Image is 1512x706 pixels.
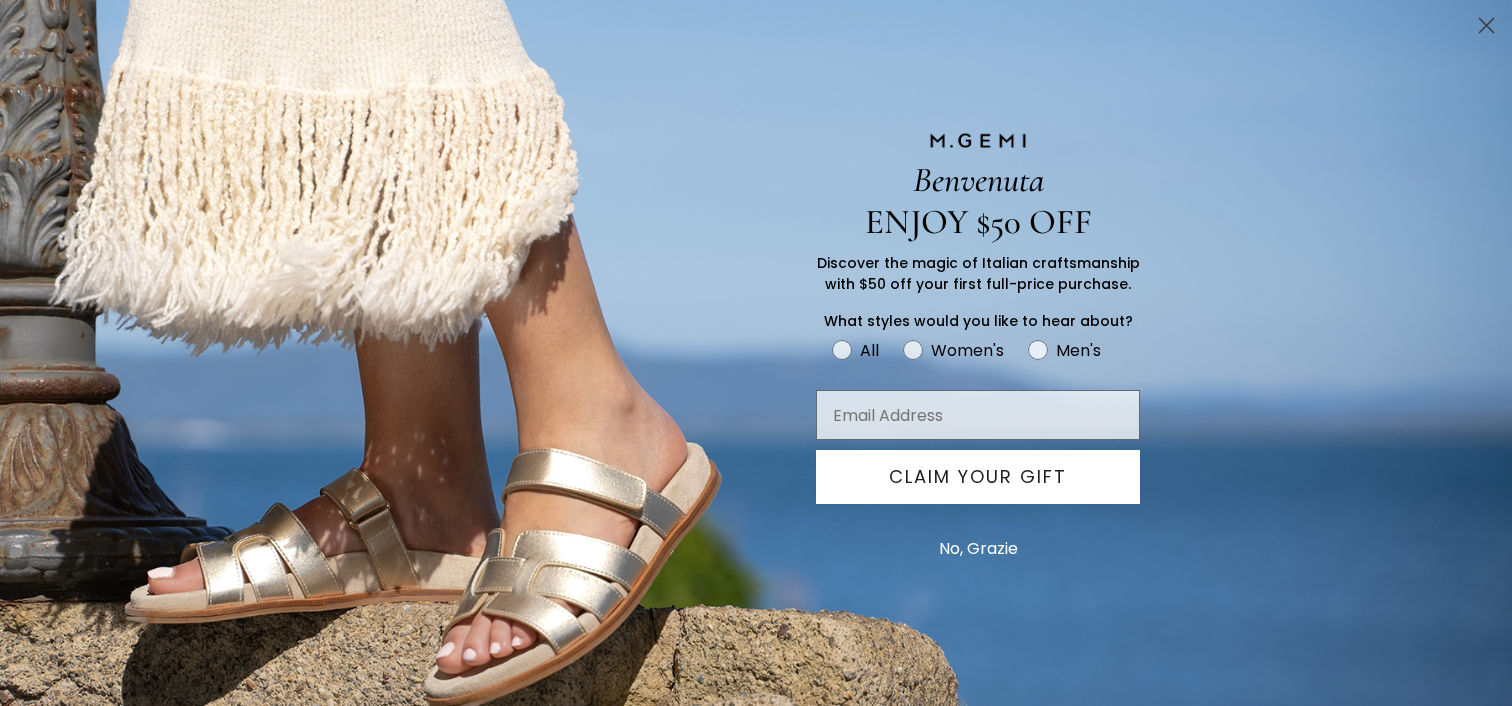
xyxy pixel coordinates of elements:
button: No, Grazie [929,524,1028,574]
input: Email Address [816,390,1140,440]
span: What styles would you like to hear about? [824,311,1133,331]
div: Men's [1056,338,1101,363]
img: M.GEMI [928,132,1028,150]
span: Benvenuta [913,159,1044,201]
span: Discover the magic of Italian craftsmanship with $50 off your first full-price purchase. [817,253,1140,294]
button: Close dialog [1469,8,1504,43]
div: Women's [931,338,1004,363]
span: ENJOY $50 OFF [865,201,1092,243]
button: CLAIM YOUR GIFT [816,450,1140,504]
div: All [860,338,879,363]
